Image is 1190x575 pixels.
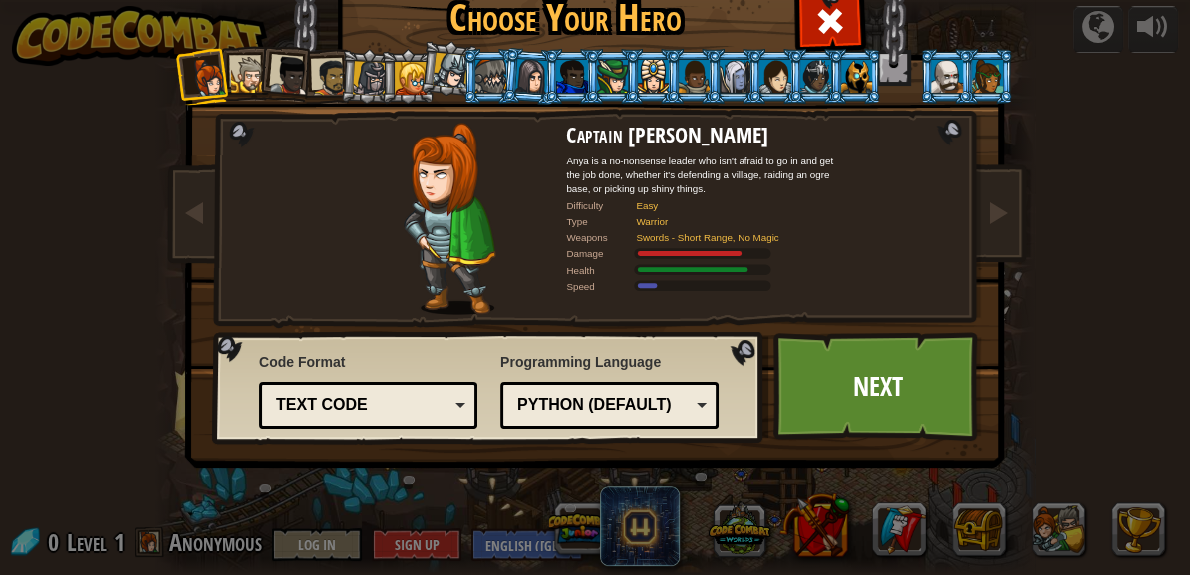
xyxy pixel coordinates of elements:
div: Gains 140% of listed Warrior armor health. [566,263,845,277]
div: Type [566,214,636,228]
span: Code Format [259,352,477,372]
div: Python (Default) [517,394,690,417]
li: Hattori Hanzō [420,38,478,98]
li: Captain Anya Weston [175,47,234,106]
li: Arryn Stonewall [666,49,720,104]
li: Zana Woodheart [960,49,1014,104]
div: Easy [636,198,831,212]
div: Text code [276,394,448,417]
li: Illia Shieldsmith [747,49,801,104]
div: Speed [566,279,636,293]
li: Pender Spellbane [625,49,679,104]
div: Swords - Short Range, No Magic [636,230,831,244]
div: Damage [566,247,636,261]
span: Programming Language [500,352,719,372]
li: Sir Tharin Thunderfist [218,46,272,101]
div: Anya is a no-nonsense leader who isn't afraid to go in and get the job done, whether it's defendi... [566,153,845,195]
h2: Captain [PERSON_NAME] [566,123,845,146]
li: Alejandro the Duelist [299,49,354,105]
li: Miss Hushbaum [381,49,435,104]
li: Omarn Brewstone [501,47,559,105]
li: Usara Master Wizard [788,49,842,104]
li: Gordon the Stalwart [544,49,598,104]
li: Lady Ida Justheart [257,44,316,103]
div: Difficulty [566,198,636,212]
img: captain-pose.png [404,123,495,315]
li: Senick Steelclaw [462,49,516,104]
li: Naria of the Leaf [585,49,639,104]
img: language-selector-background.png [212,332,768,445]
div: Moves at 6 meters per second. [566,279,845,293]
li: Ritic the Cold [828,49,882,104]
div: Weapons [566,230,636,244]
div: Health [566,263,636,277]
a: Next [773,332,982,441]
div: Deals 120% of listed Warrior weapon damage. [566,247,845,261]
div: Warrior [636,214,831,228]
li: Amara Arrowhead [339,48,396,105]
li: Nalfar Cryptor [707,49,760,104]
li: Okar Stompfoot [919,49,973,104]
